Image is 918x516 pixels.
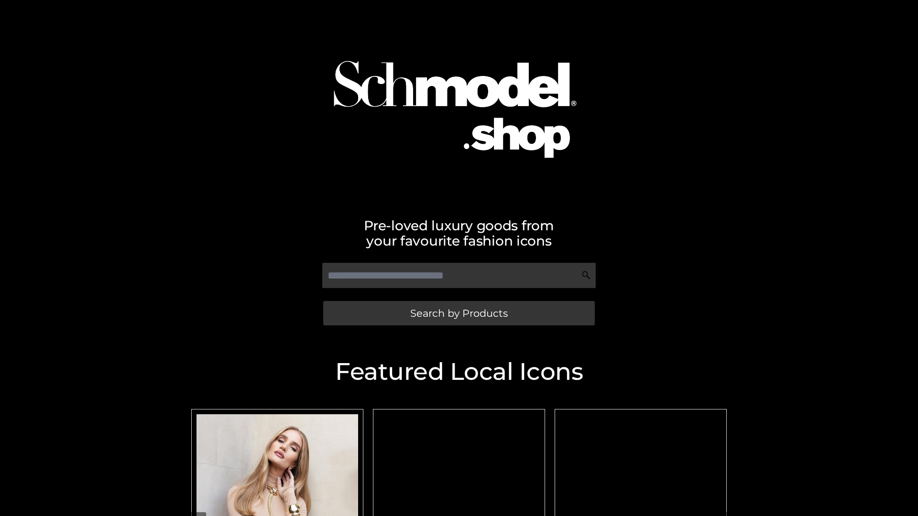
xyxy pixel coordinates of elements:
h2: Pre-loved luxury goods from your favourite fashion icons [186,218,732,248]
a: Search by Products [323,301,595,325]
img: Search Icon [581,270,591,280]
h2: Featured Local Icons​ [186,360,732,384]
span: Search by Products [410,308,508,318]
